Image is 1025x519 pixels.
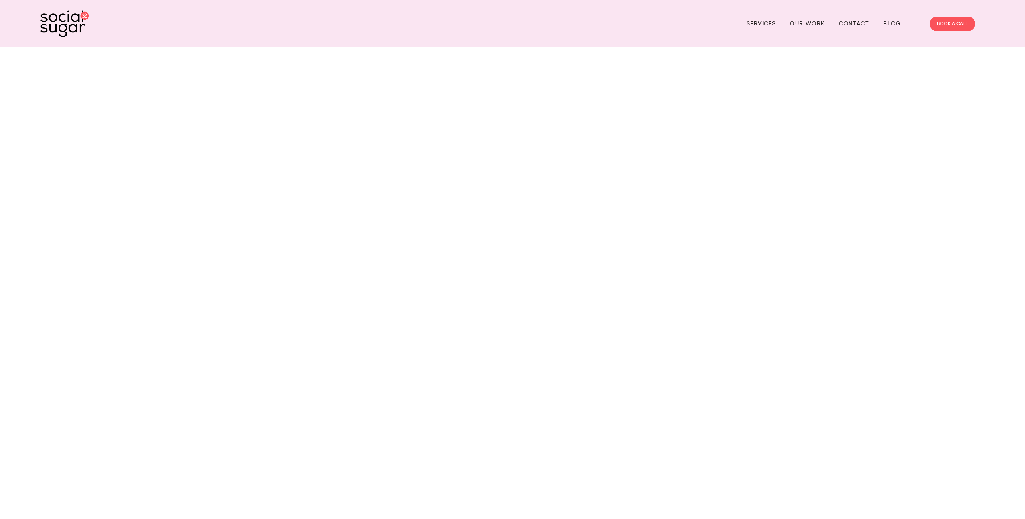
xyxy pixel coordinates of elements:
a: Blog [883,17,901,30]
a: Contact [839,17,869,30]
a: Services [747,17,776,30]
img: SocialSugar [40,10,89,37]
a: BOOK A CALL [930,17,975,31]
a: Our Work [790,17,825,30]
